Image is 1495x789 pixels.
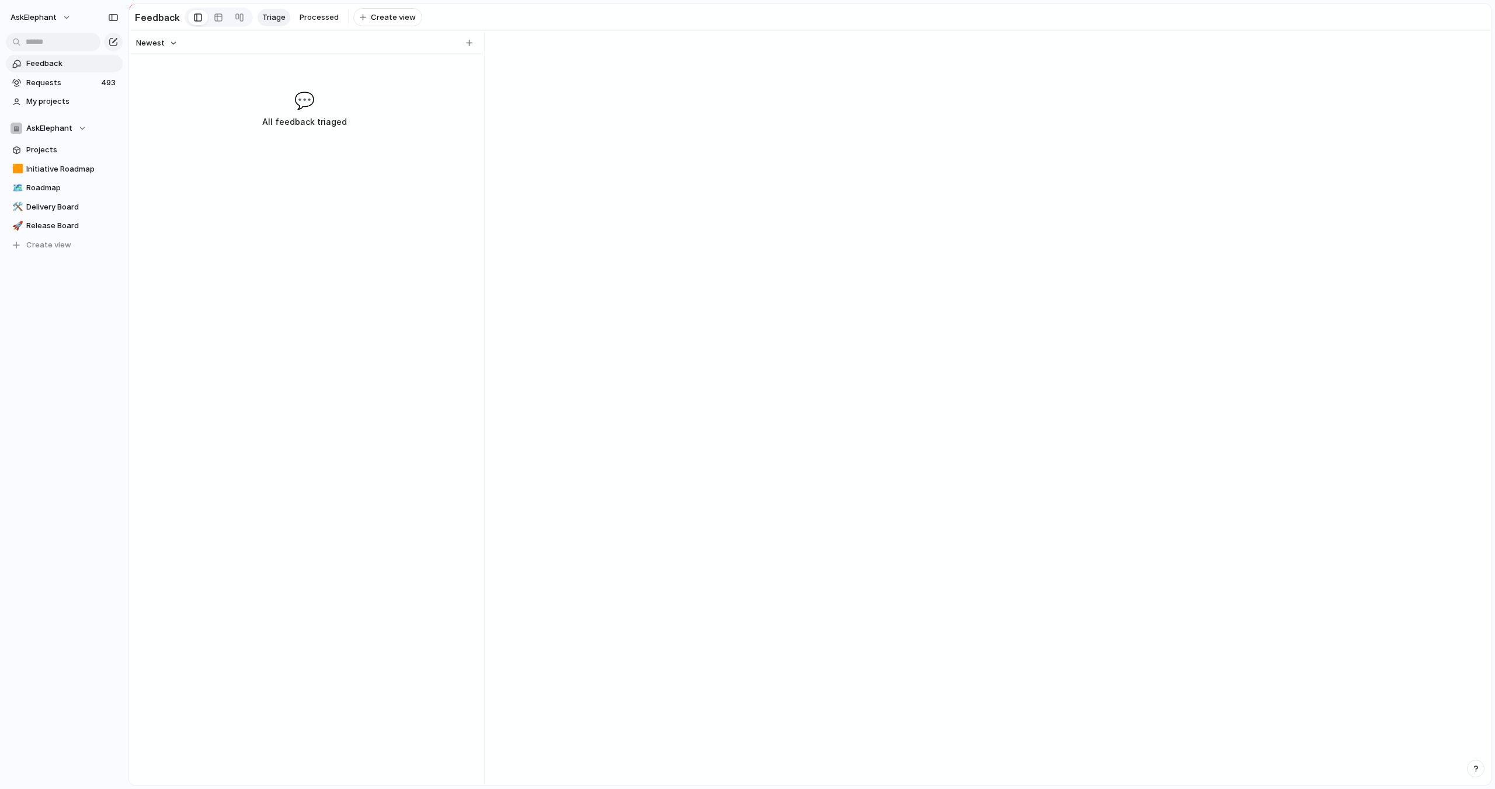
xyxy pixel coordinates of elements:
[6,55,123,72] a: Feedback
[12,219,20,233] div: 🚀
[371,12,416,23] span: Create view
[295,9,343,26] a: Processed
[12,162,20,176] div: 🟧
[6,236,123,254] button: Create view
[26,77,98,89] span: Requests
[26,96,119,107] span: My projects
[136,37,165,49] span: Newest
[5,8,77,27] button: AskElephant
[215,115,394,129] h3: All feedback triaged
[26,182,119,194] span: Roadmap
[101,77,118,89] span: 493
[6,217,123,235] a: 🚀Release Board
[11,163,22,175] button: 🟧
[6,179,123,197] a: 🗺️Roadmap
[26,144,119,156] span: Projects
[26,220,119,232] span: Release Board
[12,200,20,214] div: 🛠️
[134,36,179,51] button: Newest
[12,181,20,195] div: 🗺️
[294,88,315,113] span: 💬
[300,12,339,23] span: Processed
[11,220,22,232] button: 🚀
[6,93,123,110] a: My projects
[6,160,123,178] a: 🟧Initiative Roadmap
[11,12,57,23] span: AskElephant
[353,8,422,27] button: Create view
[6,141,123,159] a: Projects
[11,182,22,194] button: 🗺️
[262,12,286,23] span: Triage
[135,11,180,25] h2: Feedback
[26,58,119,69] span: Feedback
[26,201,119,213] span: Delivery Board
[6,120,123,137] button: AskElephant
[26,163,119,175] span: Initiative Roadmap
[26,123,72,134] span: AskElephant
[11,201,22,213] button: 🛠️
[26,239,71,251] span: Create view
[6,198,123,216] a: 🛠️Delivery Board
[6,74,123,92] a: Requests493
[258,9,290,26] a: Triage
